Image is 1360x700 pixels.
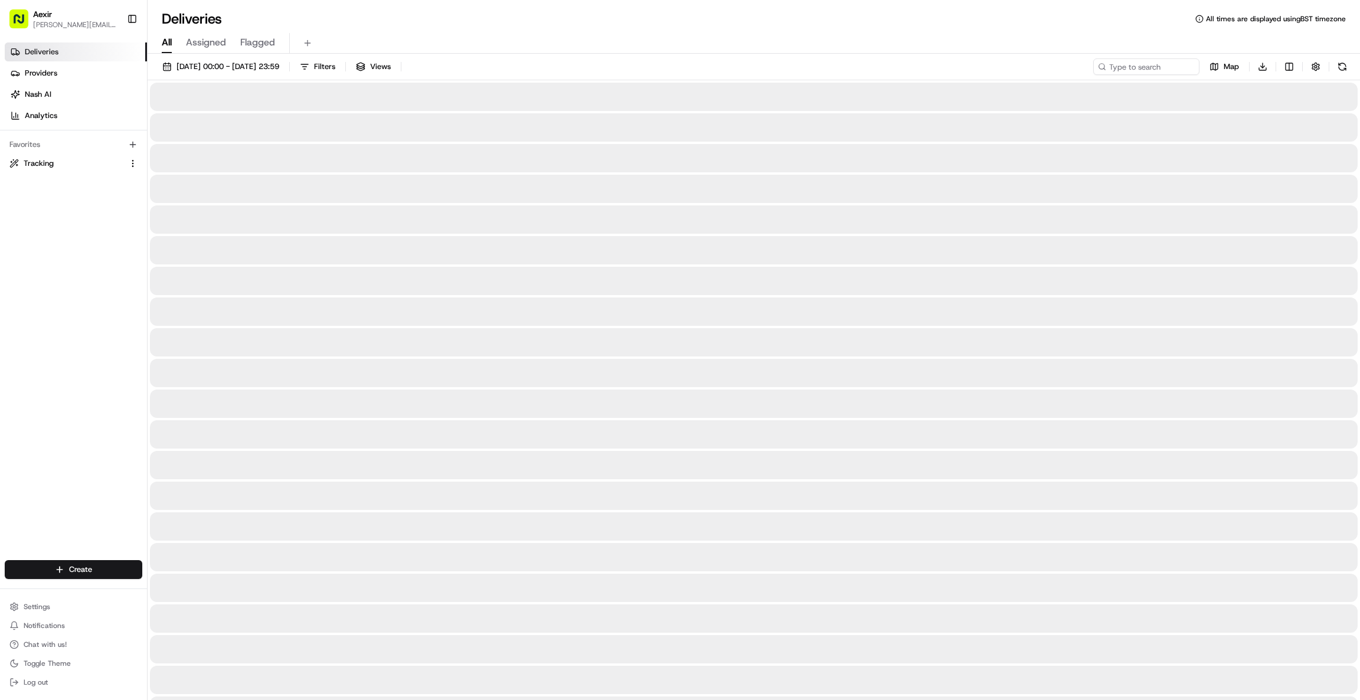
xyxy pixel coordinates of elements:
[5,64,147,83] a: Providers
[9,158,123,169] a: Tracking
[25,68,57,78] span: Providers
[295,58,341,75] button: Filters
[1206,14,1346,24] span: All times are displayed using BST timezone
[162,9,222,28] h1: Deliveries
[5,42,147,61] a: Deliveries
[24,602,50,611] span: Settings
[370,61,391,72] span: Views
[351,58,396,75] button: Views
[5,655,142,672] button: Toggle Theme
[314,61,335,72] span: Filters
[186,35,226,50] span: Assigned
[69,564,92,575] span: Create
[24,678,48,687] span: Log out
[1204,58,1244,75] button: Map
[5,154,142,173] button: Tracking
[24,158,54,169] span: Tracking
[5,617,142,634] button: Notifications
[24,621,65,630] span: Notifications
[176,61,279,72] span: [DATE] 00:00 - [DATE] 23:59
[240,35,275,50] span: Flagged
[33,8,52,20] button: Aexir
[5,636,142,653] button: Chat with us!
[5,106,147,125] a: Analytics
[5,5,122,33] button: Aexir[PERSON_NAME][EMAIL_ADDRESS][DOMAIN_NAME]
[24,659,71,668] span: Toggle Theme
[25,110,57,121] span: Analytics
[25,89,51,100] span: Nash AI
[33,20,117,30] button: [PERSON_NAME][EMAIL_ADDRESS][DOMAIN_NAME]
[25,47,58,57] span: Deliveries
[1093,58,1199,75] input: Type to search
[5,85,147,104] a: Nash AI
[1334,58,1351,75] button: Refresh
[24,640,67,649] span: Chat with us!
[157,58,285,75] button: [DATE] 00:00 - [DATE] 23:59
[162,35,172,50] span: All
[1224,61,1239,72] span: Map
[5,135,142,154] div: Favorites
[5,674,142,691] button: Log out
[5,560,142,579] button: Create
[5,598,142,615] button: Settings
